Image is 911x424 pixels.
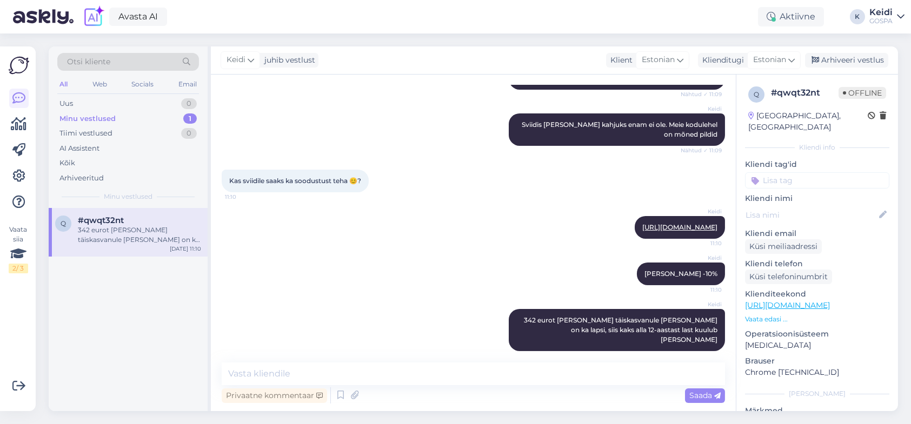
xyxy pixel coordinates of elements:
span: Keidi [681,254,722,262]
span: Keidi [227,54,245,66]
p: Kliendi email [745,228,889,239]
div: [PERSON_NAME] [745,389,889,399]
p: Chrome [TECHNICAL_ID] [745,367,889,378]
span: 11:10 [681,286,722,294]
span: Keidi [681,105,722,113]
p: Märkmed [745,405,889,416]
div: # qwqt32nt [771,86,839,99]
a: [URL][DOMAIN_NAME] [745,300,830,310]
span: Otsi kliente [67,56,110,68]
p: Kliendi tag'id [745,159,889,170]
div: All [57,77,70,91]
a: Avasta AI [109,8,167,26]
p: Operatsioonisüsteem [745,328,889,340]
p: Kliendi nimi [745,193,889,204]
div: Socials [129,77,156,91]
div: juhib vestlust [260,55,315,66]
span: Saada [689,391,721,400]
span: q [754,90,759,98]
span: 11:10 [225,193,265,201]
span: Offline [839,87,886,99]
div: Küsi meiliaadressi [745,239,822,254]
span: Sviidis [PERSON_NAME] kahjuks enam ei ole. Meie kodulehel on mõned pildid [522,120,719,138]
div: 2 / 3 [9,264,28,273]
div: [DATE] 11:10 [170,245,201,253]
div: 0 [181,98,197,109]
input: Lisa nimi [746,209,877,221]
span: q [61,219,66,227]
span: 11:12 [681,352,722,360]
p: Vaata edasi ... [745,314,889,324]
div: 1 [183,113,197,124]
div: Arhiveeritud [59,173,104,184]
a: KeidiGOSPA [869,8,905,25]
div: Keidi [869,8,893,17]
div: 0 [181,128,197,139]
div: Küsi telefoninumbrit [745,270,832,284]
p: Kliendi telefon [745,258,889,270]
span: Keidi [681,300,722,308]
span: #qwqt32nt [78,216,124,225]
span: 11:10 [681,239,722,247]
div: Web [90,77,109,91]
div: AI Assistent [59,143,99,154]
div: Vaata siia [9,225,28,273]
a: [URL][DOMAIN_NAME] [642,223,717,231]
div: Kliendi info [745,143,889,152]
p: [MEDICAL_DATA] [745,340,889,351]
img: Askly Logo [9,55,29,76]
span: Kas sviidile saaks ka soodustust teha 😊? [229,177,361,185]
input: Lisa tag [745,172,889,189]
div: Aktiivne [758,7,824,26]
div: Kõik [59,158,75,169]
div: K [850,9,865,24]
span: [PERSON_NAME] -10% [644,270,717,278]
div: Privaatne kommentaar [222,388,327,403]
div: Arhiveeri vestlus [805,53,888,68]
span: Nähtud ✓ 11:09 [681,146,722,154]
div: Minu vestlused [59,113,116,124]
div: Klient [606,55,633,66]
div: Uus [59,98,73,109]
span: Nähtud ✓ 11:09 [681,90,722,98]
p: Brauser [745,355,889,367]
span: Estonian [642,54,675,66]
div: GOSPA [869,17,893,25]
p: Klienditeekond [745,288,889,300]
div: [GEOGRAPHIC_DATA], [GEOGRAPHIC_DATA] [748,110,868,133]
div: Tiimi vestlused [59,128,112,139]
span: 342 eurot [PERSON_NAME] täiskasvanule [PERSON_NAME] on ka lapsi, siis kaks alla 12-aastast last k... [524,316,719,344]
span: Minu vestlused [104,192,152,201]
img: explore-ai [82,5,105,28]
span: Estonian [753,54,786,66]
div: Klienditugi [698,55,744,66]
div: 342 eurot [PERSON_NAME] täiskasvanule [PERSON_NAME] on ka lapsi, siis kaks alla 12-aastast last k... [78,225,201,245]
div: Email [176,77,199,91]
span: Keidi [681,207,722,216]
